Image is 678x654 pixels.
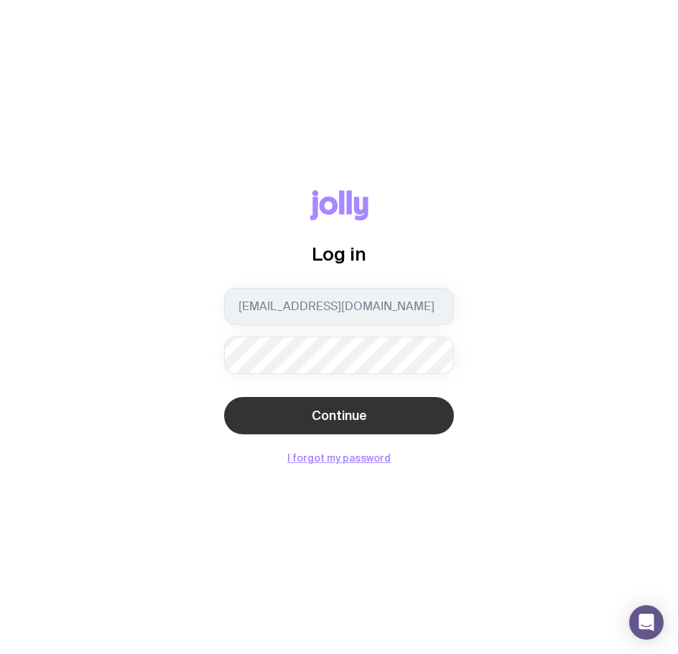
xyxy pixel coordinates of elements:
input: you@email.com [224,288,454,325]
button: Continue [224,397,454,434]
div: Open Intercom Messenger [629,605,664,640]
button: I forgot my password [287,452,391,464]
span: Log in [312,243,366,264]
span: Continue [312,407,367,424]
